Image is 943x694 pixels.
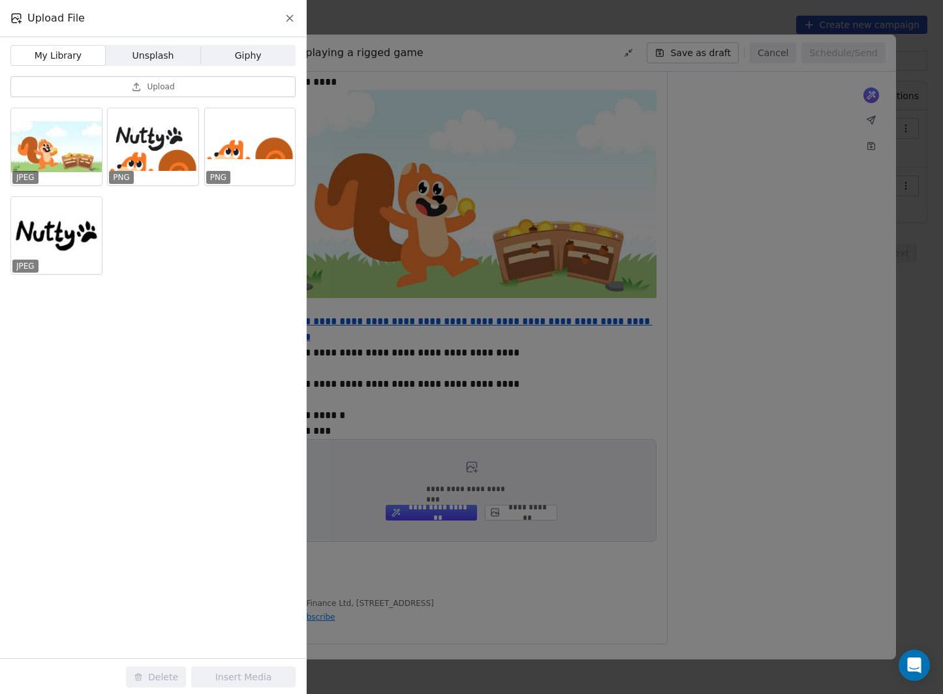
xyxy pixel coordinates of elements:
[126,667,186,687] button: Delete
[147,82,174,92] span: Upload
[16,261,35,271] p: JPEG
[16,172,35,183] p: JPEG
[27,10,85,26] span: Upload File
[235,49,262,63] span: Giphy
[899,650,930,681] div: Open Intercom Messenger
[191,667,296,687] button: Insert Media
[10,76,296,97] button: Upload
[113,172,130,183] p: PNG
[132,49,174,63] span: Unsplash
[210,172,227,183] p: PNG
